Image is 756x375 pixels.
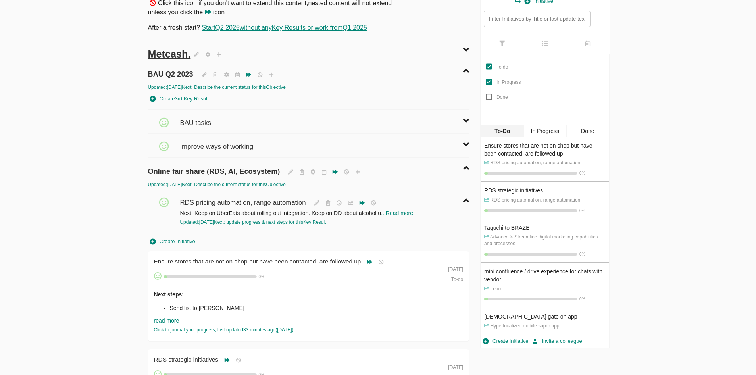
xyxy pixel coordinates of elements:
span: Ensure stores that are not on shop but have been contacted, are followed up [154,258,364,265]
span: Create Initiative [483,337,528,346]
div: Done [566,125,609,137]
span: Create Initiative [150,237,195,246]
span: 0 % [579,171,585,175]
button: Create Initiative [148,236,197,248]
p: Hyperlocalized mobile super app [484,323,606,329]
a: read more [154,317,179,324]
div: Taguchi to BRAZE [484,224,606,232]
p: RDS pricing automation, range automation [484,197,606,204]
p: Advance & Streamline digital marketing capabilities and processes [484,234,606,247]
span: In Progress [496,79,521,85]
strong: Next steps: [154,291,184,298]
div: RDS strategic initiatives [484,187,606,194]
span: RDS pricing automation, range automation [180,190,308,208]
div: Click to journal your progress, last updated 33 minutes ago ( [DATE] ) [154,327,433,333]
span: 0 % [579,208,585,213]
button: Create3rd Key Result [148,93,211,105]
span: Improve ways of working [180,134,255,152]
span: BAU tasks [180,110,213,128]
span: 0 % [259,275,264,279]
button: Create Initiative [481,335,530,348]
span: 0 % [579,334,585,338]
div: mini confluence / drive experience for chats with vendor [484,267,606,283]
span: To-do [451,277,463,282]
span: RDS strategic initiatives [154,356,222,363]
span: To do [496,64,508,70]
p: RDS pricing automation, range automation [484,160,606,166]
p: Learn [484,286,606,292]
div: Updated: [DATE] Next: Describe the current status for this Objective [148,181,469,188]
span: Done [496,94,508,100]
span: BAU Q2 2023 [148,61,195,79]
span: Metcash. [148,48,191,60]
div: In Progress [524,125,566,137]
li: Send list to [PERSON_NAME] [170,304,433,312]
div: To-Do [481,125,523,137]
button: Invite a colleague [530,335,584,348]
div: Ensure stores that are not on shop but have been contacted, are followed up [484,142,606,158]
a: StartQ2 2025without anyKey Results or work fromQ1 2025 [202,24,367,31]
a: ...Read more [381,210,413,216]
span: [DATE] [448,365,463,370]
div: Latest Update: Next Steps: [154,290,433,352]
span: 0 % [579,297,585,301]
span: Create 3rd Key Result [150,94,209,104]
span: [DATE] [448,267,463,272]
div: Updated: [DATE] Next: Describe the current status for this Objective [148,84,469,91]
input: Filter Initiatives by Title or last update text [484,11,590,27]
div: Updated: [DATE] Next: update progress & next steps for this Key Result [180,219,421,226]
span: Online fair share (RDS, AI, Ecosystem) [148,158,282,177]
div: [DEMOGRAPHIC_DATA] gate on app [484,313,606,321]
span: 0 % [579,252,585,256]
span: Invite a colleague [532,337,582,346]
span: Next: Keep on UberEats about rolling out integration. Keep on DD about alcohol u [180,210,381,216]
p: After a fresh start? [148,23,469,33]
